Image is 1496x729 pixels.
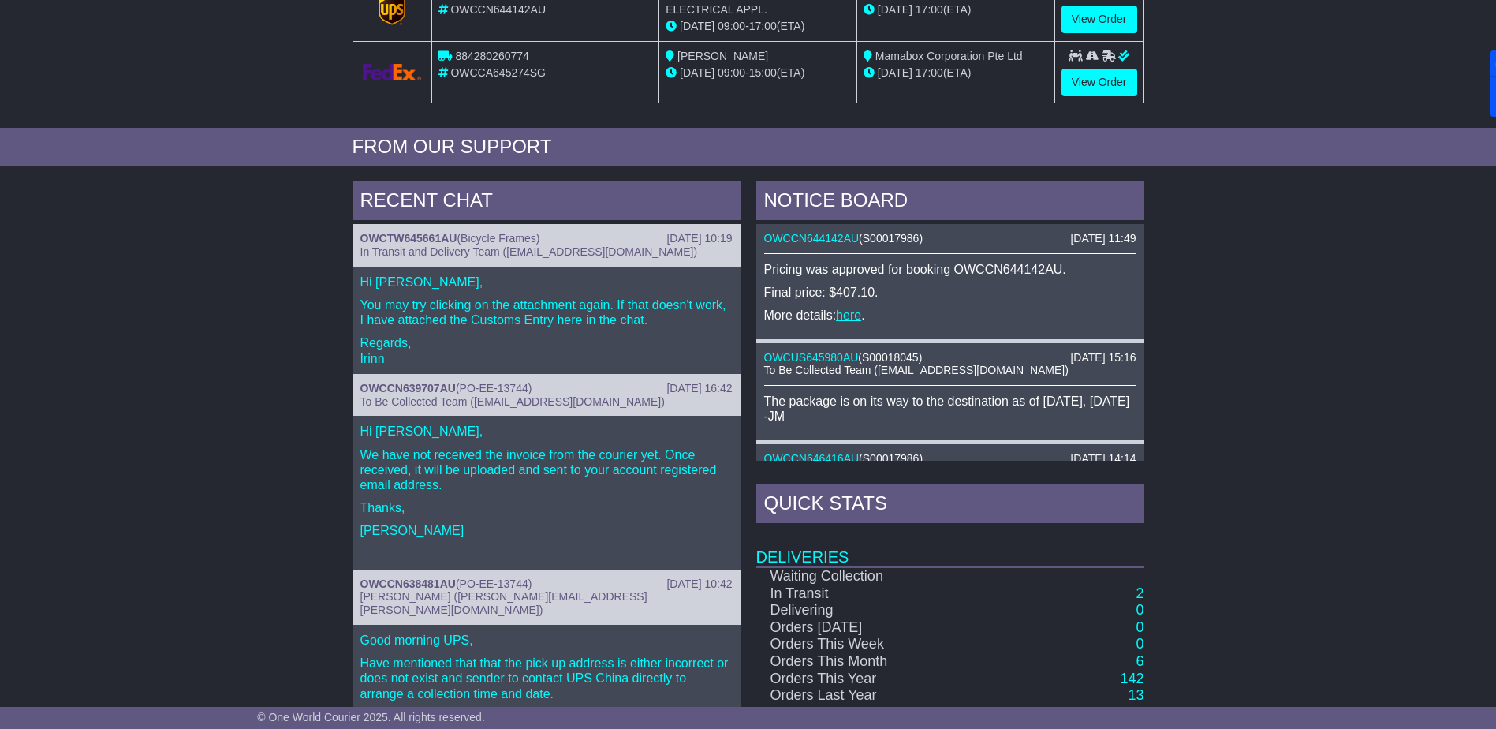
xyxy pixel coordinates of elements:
[756,671,983,688] td: Orders This Year
[461,232,536,245] span: Bicycle Frames
[1136,653,1143,669] a: 6
[666,578,732,591] div: [DATE] 10:42
[764,394,1136,424] p: The package is on its way to the destination as of [DATE], [DATE] -JM
[360,232,457,245] a: OWCTW645661AU
[360,395,665,408] span: To Be Collected Team ([EMAIL_ADDRESS][DOMAIN_NAME])
[1128,687,1143,703] a: 13
[756,484,1144,527] div: Quick Stats
[460,578,528,590] span: PO-EE-13744
[1136,636,1143,652] a: 0
[666,232,732,245] div: [DATE] 10:19
[764,232,1136,245] div: ( )
[718,66,745,79] span: 09:00
[756,527,1144,567] td: Deliveries
[666,382,732,395] div: [DATE] 16:42
[353,181,741,224] div: RECENT CHAT
[764,452,1136,465] div: ( )
[360,590,647,616] span: [PERSON_NAME] ([PERSON_NAME][EMAIL_ADDRESS][PERSON_NAME][DOMAIN_NAME])
[878,3,912,16] span: [DATE]
[764,452,860,465] a: OWCCN646416AU
[360,297,733,327] p: You may try clicking on the attachment again. If that doesn't work, I have attached the Customs E...
[360,523,733,538] p: [PERSON_NAME]
[666,18,850,35] div: - (ETA)
[864,65,1048,81] div: (ETA)
[756,619,983,637] td: Orders [DATE]
[764,364,1069,376] span: To Be Collected Team ([EMAIL_ADDRESS][DOMAIN_NAME])
[1070,452,1136,465] div: [DATE] 14:14
[756,585,983,603] td: In Transit
[875,50,1023,62] span: Mamabox Corporation Pte Ltd
[1061,69,1137,96] a: View Order
[360,424,733,439] p: Hi [PERSON_NAME],
[360,382,456,394] a: OWCCN639707AU
[360,335,733,365] p: Regards, Irinn
[756,567,983,585] td: Waiting Collection
[666,65,850,81] div: - (ETA)
[756,636,983,653] td: Orders This Week
[363,64,422,80] img: GetCarrierServiceLogo
[360,578,733,591] div: ( )
[360,656,733,701] p: Have mentioned that that the pick up address is either incorrect or does not exist and sender to ...
[756,687,983,705] td: Orders Last Year
[360,382,733,395] div: ( )
[460,382,528,394] span: PO-EE-13744
[764,262,1136,277] p: Pricing was approved for booking OWCCN644142AU.
[916,3,943,16] span: 17:00
[878,66,912,79] span: [DATE]
[749,20,777,32] span: 17:00
[1136,602,1143,618] a: 0
[764,351,859,364] a: OWCUS645980AU
[764,285,1136,300] p: Final price: $407.10.
[360,500,733,515] p: Thanks,
[756,653,983,671] td: Orders This Month
[756,181,1144,224] div: NOTICE BOARD
[1136,585,1143,601] a: 2
[360,447,733,493] p: We have not received the invoice from the courier yet. Once received, it will be uploaded and sen...
[1070,232,1136,245] div: [DATE] 11:49
[680,66,714,79] span: [DATE]
[836,308,861,322] a: here
[455,50,528,62] span: 884280260774
[360,275,733,290] p: Hi [PERSON_NAME],
[864,2,1048,18] div: (ETA)
[360,245,698,258] span: In Transit and Delivery Team ([EMAIL_ADDRESS][DOMAIN_NAME])
[756,602,983,619] td: Delivering
[1120,671,1143,686] a: 142
[1136,619,1143,635] a: 0
[863,232,920,245] span: S00017986
[450,66,546,79] span: OWCCA645274SG
[360,578,456,590] a: OWCCN638481AU
[764,308,1136,323] p: More details: .
[677,50,768,62] span: [PERSON_NAME]
[863,452,920,465] span: S00017986
[916,66,943,79] span: 17:00
[1061,6,1137,33] a: View Order
[680,20,714,32] span: [DATE]
[749,66,777,79] span: 15:00
[764,232,860,245] a: OWCCN644142AU
[353,136,1144,159] div: FROM OUR SUPPORT
[1070,351,1136,364] div: [DATE] 15:16
[862,351,919,364] span: S00018045
[257,711,485,723] span: © One World Courier 2025. All rights reserved.
[360,232,733,245] div: ( )
[360,633,733,648] p: Good morning UPS,
[764,351,1136,364] div: ( )
[450,3,546,16] span: OWCCN644142AU
[718,20,745,32] span: 09:00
